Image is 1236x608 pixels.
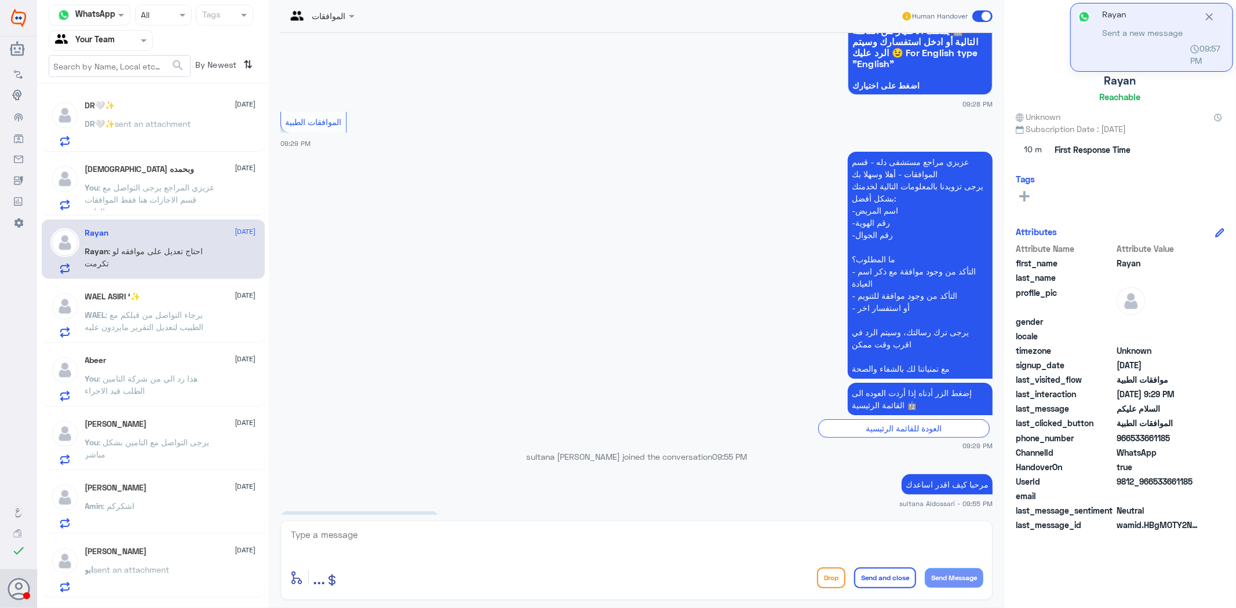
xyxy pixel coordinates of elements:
[85,501,103,511] span: Amin
[235,545,256,555] span: [DATE]
[1016,345,1114,357] span: timezone
[50,164,79,193] img: defaultAdmin.png
[1016,111,1061,123] span: Unknown
[1117,432,1201,444] span: 966533661185
[85,101,115,111] h5: DR🤍✨
[962,441,993,450] span: 09:29 PM
[103,501,135,511] span: : اشكركم
[85,246,109,256] span: Rayan
[1016,272,1114,284] span: last_name
[1016,330,1114,342] span: locale
[50,483,79,512] img: defaultAdmin.png
[85,565,94,574] span: ابو
[962,99,993,109] span: 09:28 PM
[1016,504,1114,517] span: last_message_sentiment
[85,356,107,365] h5: Abeer
[1104,74,1136,87] h5: Rayan
[1117,345,1201,357] span: Unknown
[1117,373,1201,386] span: موافقات الطبية
[286,117,342,127] span: الموافقات الطبية
[1016,359,1114,371] span: signup_date
[1016,490,1114,502] span: email
[115,119,191,129] span: sent an attachment
[1016,243,1114,255] span: Attribute Name
[1117,461,1201,473] span: true
[50,292,79,321] img: defaultAdmin.png
[1016,417,1114,429] span: last_clicked_button
[1100,91,1141,102] h6: Reachable
[1117,388,1201,400] span: 2025-09-23T18:29:16.055Z
[50,228,79,257] img: defaultAdmin.png
[85,292,141,302] h5: WAEL ASIRI ‘✨
[1117,504,1201,517] span: 0
[1016,519,1114,531] span: last_message_id
[11,9,26,27] img: Widebot Logo
[280,450,993,463] p: sultana [PERSON_NAME] joined the conversation
[1117,316,1201,328] span: null
[85,437,99,447] span: You
[1055,144,1131,156] span: First Response Time
[85,547,147,556] h5: ابو نواف
[1016,226,1057,237] h6: Attributes
[235,481,256,492] span: [DATE]
[85,246,203,268] span: : احتاج تعديل على موافقه لو تكرمت
[171,56,185,75] button: search
[85,437,210,459] span: : يرجى التواصل مع التامين بشكل مباشر
[191,55,239,78] span: By Newest
[1117,257,1201,269] span: Rayan
[50,419,79,448] img: defaultAdmin.png
[235,226,256,237] span: [DATE]
[925,568,983,588] button: Send Message
[85,373,99,383] span: You
[85,119,115,129] span: DR🤍✨
[85,164,195,174] h5: سبحان الله وبحمده
[852,81,988,90] span: اضغط على اختيارك
[235,354,256,364] span: [DATE]
[235,417,256,428] span: [DATE]
[85,310,204,332] span: : يرجاء التواصل من قبلكم مع الطبيب لتعديل التقرير مايردون عليه
[12,544,25,558] i: check
[1016,140,1051,160] span: 10 m
[235,99,256,109] span: [DATE]
[1016,388,1114,400] span: last_interaction
[85,419,147,429] h5: Ahmed Almusayrie
[85,373,198,395] span: : هذا رد الي من شركة التامين الطلب قيد الاجراء
[55,6,72,24] img: whatsapp.png
[1016,174,1035,184] h6: Tags
[235,290,256,301] span: [DATE]
[902,474,993,495] p: 23/9/2025, 9:55 PM
[1016,257,1114,269] span: first_name
[85,182,99,192] span: You
[50,547,79,576] img: defaultAdmin.png
[313,565,325,591] button: ...
[848,152,993,379] p: 23/9/2025, 9:29 PM
[848,383,993,415] p: 23/9/2025, 9:29 PM
[1016,373,1114,386] span: last_visited_flow
[171,58,185,72] span: search
[94,565,170,574] span: sent an attachment
[280,140,311,147] span: 09:29 PM
[1117,490,1201,502] span: null
[85,228,109,238] h5: Rayan
[280,511,439,532] p: 23/9/2025, 9:56 PM
[1102,8,1183,25] p: Rayan
[817,567,845,588] button: Drop
[1117,475,1201,488] span: 9812_966533661185
[85,483,147,493] h5: Amin Ahmed
[85,182,215,217] span: : عزيزي المراجع يرجى التواصل مع قسم الاجازات هنا فقط الموافقات الطبيه
[1190,42,1228,67] span: 09:57 PM
[712,452,747,462] span: 09:55 PM
[235,163,256,173] span: [DATE]
[913,11,968,21] span: Human Handover
[1117,359,1201,371] span: 2025-09-23T18:28:54.775Z
[1117,402,1201,415] span: السلام عليكم
[1016,475,1114,488] span: UserId
[1117,417,1201,429] span: الموافقات الطبية
[244,55,253,74] i: ⇅
[1102,27,1183,39] span: Sent a new message
[1117,243,1201,255] span: Attribute Value
[50,101,79,130] img: defaultAdmin.png
[1016,287,1114,313] span: profile_pic
[1117,446,1201,459] span: 2
[200,8,221,23] div: Tags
